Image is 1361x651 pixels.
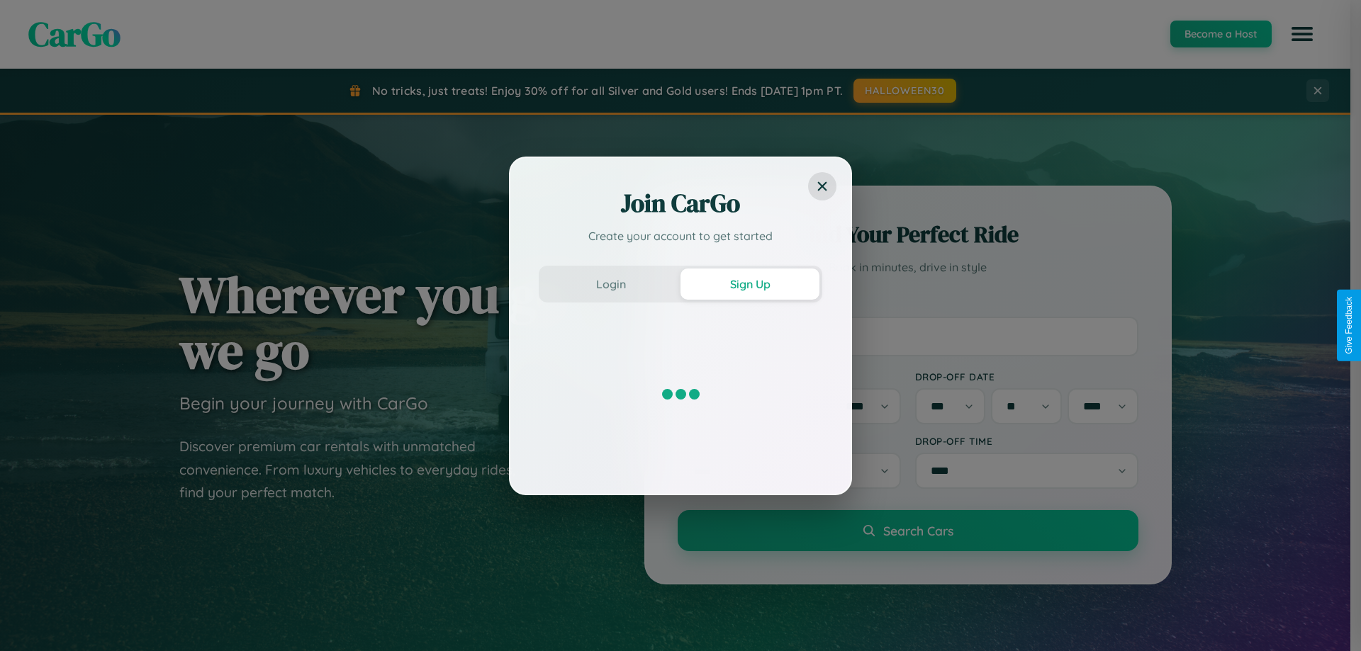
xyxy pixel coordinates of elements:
p: Create your account to get started [539,227,822,244]
div: Give Feedback [1344,297,1354,354]
h2: Join CarGo [539,186,822,220]
button: Sign Up [680,268,819,300]
iframe: Intercom live chat [14,603,48,637]
button: Login [542,268,680,300]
